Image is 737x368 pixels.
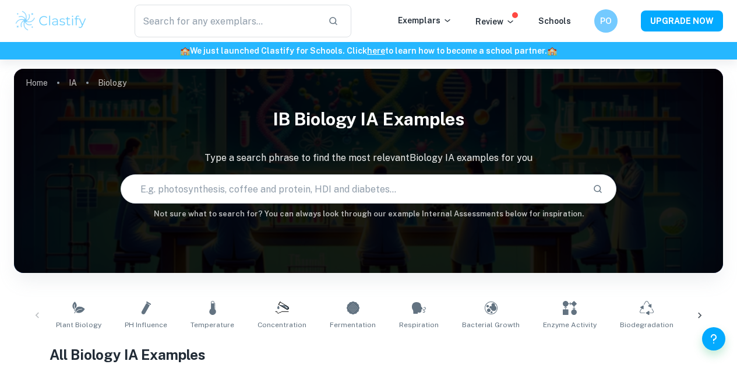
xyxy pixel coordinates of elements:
[620,320,673,330] span: Biodegradation
[330,320,376,330] span: Fermentation
[462,320,520,330] span: Bacterial Growth
[98,76,126,89] p: Biology
[702,327,725,351] button: Help and Feedback
[367,46,385,55] a: here
[69,75,77,91] a: IA
[399,320,439,330] span: Respiration
[398,14,452,27] p: Exemplars
[543,320,597,330] span: Enzyme Activity
[258,320,306,330] span: Concentration
[14,151,723,165] p: Type a search phrase to find the most relevant Biology IA examples for you
[180,46,190,55] span: 🏫
[56,320,101,330] span: Plant Biology
[475,15,515,28] p: Review
[600,15,613,27] h6: PO
[2,44,735,57] h6: We just launched Clastify for Schools. Click to learn how to become a school partner.
[594,9,618,33] button: PO
[135,5,319,37] input: Search for any exemplars...
[538,16,571,26] a: Schools
[14,208,723,220] h6: Not sure what to search for? You can always look through our example Internal Assessments below f...
[121,173,584,205] input: E.g. photosynthesis, coffee and protein, HDI and diabetes...
[14,9,88,33] img: Clastify logo
[191,320,234,330] span: Temperature
[641,10,723,31] button: UPGRADE NOW
[26,75,48,91] a: Home
[547,46,557,55] span: 🏫
[50,344,687,365] h1: All Biology IA Examples
[14,101,723,137] h1: IB Biology IA examples
[588,179,608,199] button: Search
[125,320,167,330] span: pH Influence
